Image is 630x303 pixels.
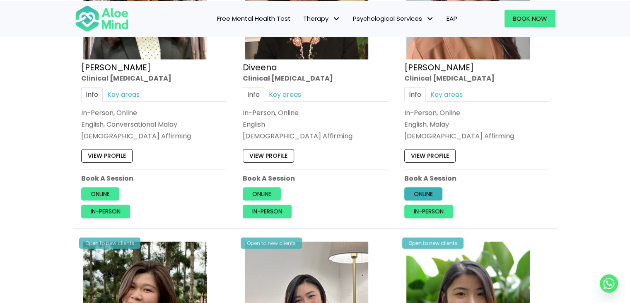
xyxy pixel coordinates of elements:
div: Clinical [MEDICAL_DATA] [243,73,388,83]
p: Book A Session [81,173,226,183]
a: Online [243,187,281,200]
span: Psychological Services: submenu [424,12,436,24]
a: Info [243,87,264,101]
span: EAP [447,14,457,23]
a: Diveena [243,61,277,73]
div: [DEMOGRAPHIC_DATA] Affirming [404,131,549,141]
a: Whatsapp [600,274,618,293]
p: English, Conversational Malay [81,120,226,129]
a: Online [404,187,442,200]
nav: Menu [140,10,463,27]
a: View profile [81,149,133,162]
a: [PERSON_NAME] [81,61,151,73]
a: Free Mental Health Test [211,10,297,27]
span: Therapy: submenu [331,12,343,24]
p: English, Malay [404,120,549,129]
span: Free Mental Health Test [217,14,291,23]
a: Info [81,87,103,101]
a: Online [81,187,119,200]
a: Key areas [426,87,467,101]
a: View profile [243,149,294,162]
span: Psychological Services [353,14,434,23]
a: View profile [404,149,456,162]
img: Aloe mind Logo [75,5,129,32]
div: Open to new clients [402,237,463,249]
div: In-Person, Online [404,108,549,117]
div: In-Person, Online [243,108,388,117]
a: Book Now [504,10,555,27]
p: Book A Session [243,173,388,183]
a: [PERSON_NAME] [404,61,474,73]
div: [DEMOGRAPHIC_DATA] Affirming [243,131,388,141]
a: Info [404,87,426,101]
a: In-person [243,205,292,218]
a: TherapyTherapy: submenu [297,10,347,27]
div: Clinical [MEDICAL_DATA] [404,73,549,83]
a: Key areas [103,87,144,101]
div: In-Person, Online [81,108,226,117]
a: In-person [404,205,453,218]
div: Open to new clients [79,237,140,249]
div: Open to new clients [241,237,302,249]
div: [DEMOGRAPHIC_DATA] Affirming [81,131,226,141]
a: Key areas [264,87,306,101]
div: Clinical [MEDICAL_DATA] [81,73,226,83]
p: English [243,120,388,129]
a: In-person [81,205,130,218]
a: Psychological ServicesPsychological Services: submenu [347,10,440,27]
span: Book Now [513,14,547,23]
p: Book A Session [404,173,549,183]
span: Therapy [303,14,340,23]
a: EAP [440,10,463,27]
